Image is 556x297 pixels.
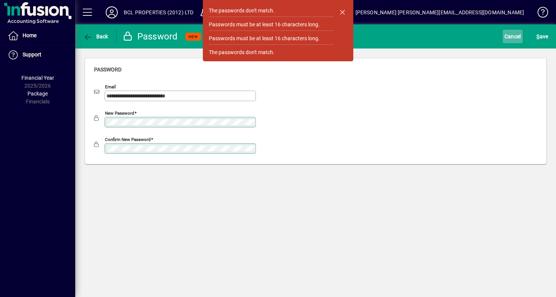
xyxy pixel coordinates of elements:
button: Save [535,30,550,43]
mat-label: New password [105,111,134,116]
span: Financial Year [21,75,54,81]
div: The passwords don't match. [209,48,275,56]
app-page-header-button: Back [75,30,117,43]
span: Cancel [504,30,521,42]
div: [PERSON_NAME] [PERSON_NAME][EMAIL_ADDRESS][DOMAIN_NAME] [355,6,524,18]
span: NEW [188,34,198,39]
button: Cancel [503,30,523,43]
button: Profile [100,6,124,19]
span: ave [536,30,548,42]
mat-label: Confirm new password [105,137,151,142]
button: Back [81,30,110,43]
span: Package [27,91,48,97]
div: BCL PROPERTIES (2012) LTD [124,6,193,18]
a: Knowledge Base [532,2,547,26]
span: Home [23,32,36,38]
div: Passwords must be at least 16 characters long. [209,21,320,29]
div: Password [122,30,178,42]
span: Back [83,33,108,39]
span: Password [94,67,122,73]
div: Passwords must be at least 16 characters long. [209,35,320,42]
mat-label: Email [105,84,116,89]
a: Support [4,45,75,64]
span: Support [23,52,41,58]
span: S [536,33,539,39]
a: Home [4,26,75,45]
